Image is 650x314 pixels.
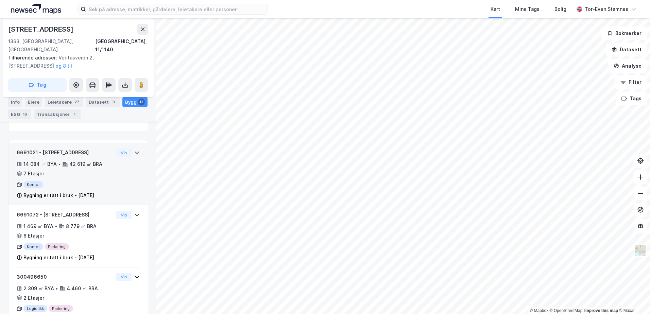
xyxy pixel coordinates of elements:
div: • [55,286,58,291]
div: ESG [8,109,31,119]
a: OpenStreetMap [550,308,583,313]
div: 2 Etasjer [23,294,44,302]
a: Mapbox [530,308,548,313]
div: 1 469 ㎡ BYA [23,222,53,230]
div: Eiere [25,97,42,107]
iframe: Chat Widget [616,281,650,314]
button: Vis [116,273,132,281]
img: Z [634,244,647,257]
button: Filter [615,75,647,89]
div: 1363, [GEOGRAPHIC_DATA], [GEOGRAPHIC_DATA] [8,37,95,54]
div: [STREET_ADDRESS] [8,24,75,35]
input: Søk på adresse, matrikkel, gårdeiere, leietakere eller personer [86,4,268,14]
button: Vis [116,211,132,219]
button: Tags [616,92,647,105]
div: Veritasveien 2, [STREET_ADDRESS] [8,54,143,70]
div: Kart [491,5,500,13]
div: • [55,224,57,229]
div: 16 [21,111,29,118]
button: Datasett [606,43,647,56]
div: Leietakere [45,97,83,107]
div: Kontrollprogram for chat [616,281,650,314]
div: 6691072 - [STREET_ADDRESS] [17,211,114,219]
div: 3 [110,99,117,105]
div: 42 619 ㎡ BRA [69,160,102,168]
div: 2 309 ㎡ BYA [23,284,54,293]
button: Analyse [608,59,647,73]
div: Tor-Even Stamnes [585,5,628,13]
div: • [58,161,61,167]
div: 300496650 [17,273,114,281]
div: Bygning er tatt i bruk - [DATE] [23,191,94,199]
div: Bygning er tatt i bruk - [DATE] [23,254,94,262]
span: Tilhørende adresser: [8,55,58,60]
div: 1 [71,111,78,118]
button: Tag [8,78,67,92]
button: Bokmerker [601,27,647,40]
div: Mine Tags [515,5,540,13]
div: 6691021 - [STREET_ADDRESS] [17,149,114,157]
div: 14 084 ㎡ BYA [23,160,57,168]
button: Vis [116,149,132,157]
div: [GEOGRAPHIC_DATA], 11/1140 [95,37,148,54]
img: logo.a4113a55bc3d86da70a041830d287a7e.svg [11,4,61,14]
div: 7 Etasjer [23,170,44,178]
a: Improve this map [584,308,618,313]
div: 13 [138,99,145,105]
div: 4 460 ㎡ BRA [67,284,98,293]
div: Info [8,97,22,107]
div: Bolig [554,5,566,13]
div: Datasett [86,97,120,107]
div: Transaksjoner [34,109,81,119]
div: 6 Etasjer [23,232,44,240]
div: 8 779 ㎡ BRA [66,222,97,230]
div: Bygg [122,97,148,107]
div: 27 [73,99,81,105]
